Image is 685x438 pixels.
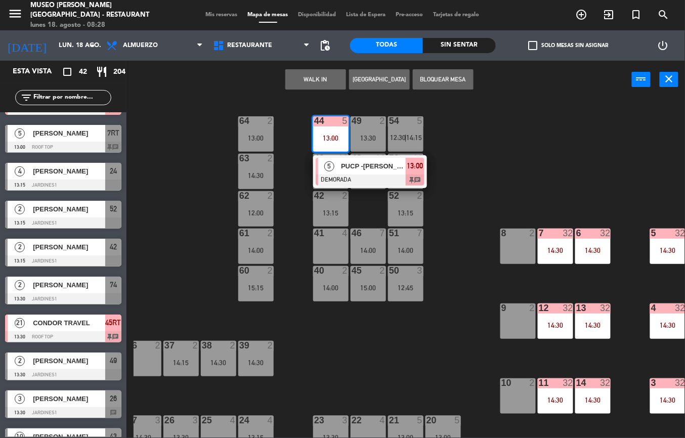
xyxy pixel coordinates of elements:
[33,356,105,366] span: [PERSON_NAME]
[238,172,274,179] div: 14:30
[239,416,240,425] div: 24
[268,341,274,350] div: 2
[268,229,274,238] div: 2
[376,154,386,163] div: 10
[313,209,349,216] div: 13:15
[293,12,341,18] span: Disponibilidad
[8,6,23,25] button: menu
[389,191,390,200] div: 52
[243,12,293,18] span: Mapa de mesas
[33,204,105,214] span: [PERSON_NAME]
[239,266,240,275] div: 60
[651,378,652,387] div: 3
[342,416,349,425] div: 3
[390,134,406,142] span: 12:30
[575,397,611,404] div: 14:30
[530,303,536,313] div: 2
[389,266,390,275] div: 50
[314,416,315,425] div: 23
[164,416,165,425] div: 26
[238,209,274,216] div: 12:00
[110,279,117,291] span: 74
[268,154,274,163] div: 2
[341,12,391,18] span: Lista de Espera
[405,134,407,142] span: |
[15,280,25,290] span: 2
[429,12,485,18] span: Tarjetas de regalo
[342,191,349,200] div: 2
[193,416,199,425] div: 3
[576,378,577,387] div: 14
[651,303,652,313] div: 4
[632,72,651,87] button: power_input
[15,166,25,177] span: 4
[15,318,25,328] span: 21
[601,229,611,238] div: 32
[324,161,334,171] span: 5
[417,116,423,125] div: 5
[313,135,349,142] div: 13:00
[33,393,105,404] span: [PERSON_NAME]
[113,66,125,78] span: 204
[389,416,390,425] div: 21
[238,135,274,142] div: 13:00
[342,116,349,125] div: 5
[314,229,315,238] div: 41
[20,92,32,104] i: filter_list
[164,341,165,350] div: 37
[33,128,105,139] span: [PERSON_NAME]
[33,242,105,252] span: [PERSON_NAME]
[110,203,117,215] span: 52
[238,284,274,291] div: 15:15
[15,242,25,252] span: 2
[107,127,119,139] span: 7RT
[227,42,272,49] span: Restaurante
[106,317,121,329] span: 45RT
[658,9,670,21] i: search
[389,229,390,238] div: 51
[314,266,315,275] div: 40
[529,41,609,50] label: Solo mesas sin asignar
[163,359,199,366] div: 14:15
[342,229,349,238] div: 4
[538,247,573,254] div: 14:30
[413,154,423,163] div: 10
[230,341,236,350] div: 2
[32,92,111,103] input: Filtrar por nombre...
[110,241,117,253] span: 42
[33,318,105,328] span: CONDOR TRAVEL
[563,378,573,387] div: 32
[417,266,423,275] div: 3
[349,69,410,90] button: [GEOGRAPHIC_DATA]
[268,266,274,275] div: 2
[5,66,73,78] div: Esta vista
[351,135,386,142] div: 13:30
[417,229,423,238] div: 7
[96,66,108,78] i: restaurant
[110,355,117,367] span: 49
[238,247,274,254] div: 14:00
[30,1,164,20] div: Museo [PERSON_NAME][GEOGRAPHIC_DATA] - Restaurant
[33,166,105,177] span: [PERSON_NAME]
[268,116,274,125] div: 2
[319,39,331,52] span: pending_actions
[314,191,315,200] div: 42
[380,416,386,425] div: 4
[575,247,611,254] div: 14:30
[389,116,390,125] div: 54
[15,128,25,139] span: 5
[15,356,25,366] span: 2
[657,39,669,52] i: power_settings_new
[601,303,611,313] div: 32
[110,165,117,177] span: 24
[239,154,240,163] div: 63
[201,359,236,366] div: 14:30
[538,397,573,404] div: 14:30
[538,322,573,329] div: 14:30
[8,6,23,21] i: menu
[110,392,117,405] span: 26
